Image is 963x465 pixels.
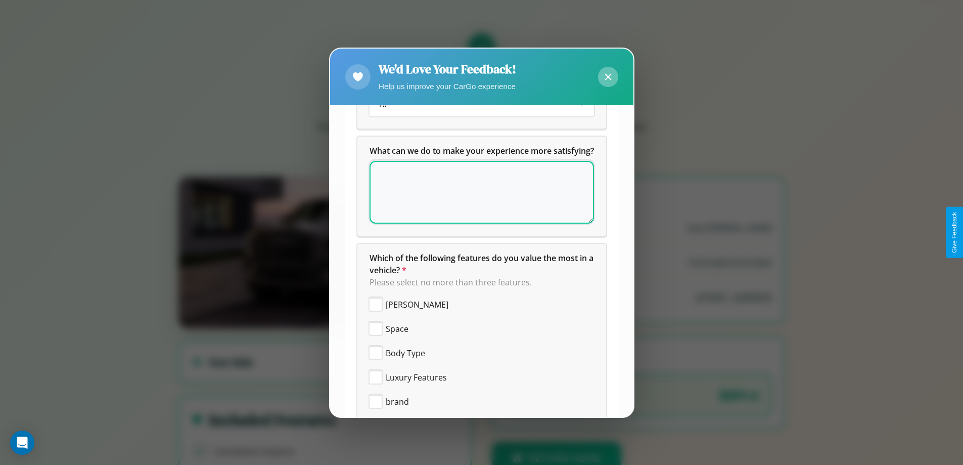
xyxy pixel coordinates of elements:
h2: We'd Love Your Feedback! [379,61,516,77]
span: Space [386,323,408,335]
span: Body Type [386,347,425,359]
span: What can we do to make your experience more satisfying? [370,145,594,156]
span: Which of the following features do you value the most in a vehicle? [370,252,595,276]
div: Give Feedback [951,212,958,253]
span: Please select no more than three features. [370,277,532,288]
span: Luxury Features [386,371,447,384]
span: brand [386,396,409,408]
span: 10 [378,99,387,110]
div: Open Intercom Messenger [10,431,34,455]
p: Help us improve your CarGo experience [379,79,516,93]
span: [PERSON_NAME] [386,299,448,311]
